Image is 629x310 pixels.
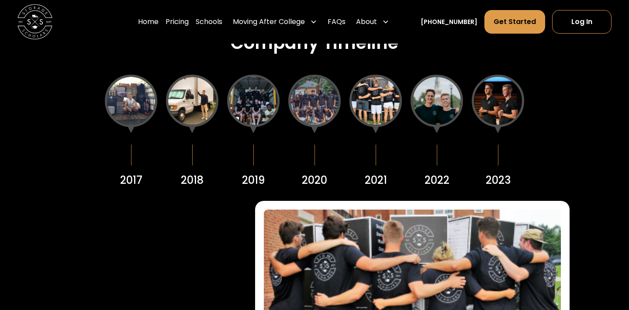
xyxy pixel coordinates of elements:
div: 2023 [486,172,511,188]
div: Moving After College [229,10,321,34]
div: 2022 [425,172,449,188]
a: [PHONE_NUMBER] [421,17,477,27]
a: FAQs [328,10,346,34]
div: About [353,10,393,34]
img: Storage Scholars main logo [17,4,52,39]
a: Get Started [484,10,545,34]
div: 2021 [365,172,387,188]
div: 2020 [302,172,327,188]
div: 2018 [181,172,204,188]
a: Home [138,10,159,34]
div: 2019 [242,172,265,188]
a: Schools [196,10,222,34]
div: Moving After College [233,17,305,27]
a: Pricing [166,10,189,34]
div: About [356,17,377,27]
div: 2017 [120,172,142,188]
a: Log In [552,10,612,34]
h3: Company Timeline [231,32,398,53]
